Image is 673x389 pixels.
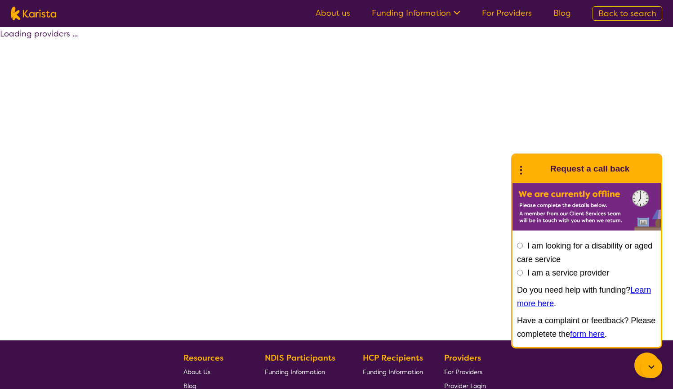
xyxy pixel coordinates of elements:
a: Funding Information [372,8,460,18]
label: I am a service provider [527,268,609,277]
a: About Us [183,365,244,379]
b: NDIS Participants [265,353,335,363]
span: Back to search [598,8,656,19]
img: Karista [527,160,545,178]
span: Funding Information [363,368,423,376]
img: Karista logo [11,7,56,20]
a: form here [570,330,605,339]
h1: Request a call back [550,162,629,176]
button: Channel Menu [634,353,660,378]
a: For Providers [444,365,486,379]
b: Resources [183,353,223,363]
b: HCP Recipients [363,353,423,363]
b: Providers [444,353,481,363]
label: I am looking for a disability or aged care service [517,241,652,264]
a: Funding Information [363,365,423,379]
p: Do you need help with funding? . [517,283,656,310]
span: For Providers [444,368,482,376]
p: Have a complaint or feedback? Please completete the . [517,314,656,341]
a: For Providers [482,8,532,18]
a: Funding Information [265,365,342,379]
img: Karista offline chat form to request call back [513,183,661,231]
a: Blog [553,8,571,18]
span: Funding Information [265,368,325,376]
a: Back to search [593,6,662,21]
span: About Us [183,368,210,376]
a: About us [316,8,350,18]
